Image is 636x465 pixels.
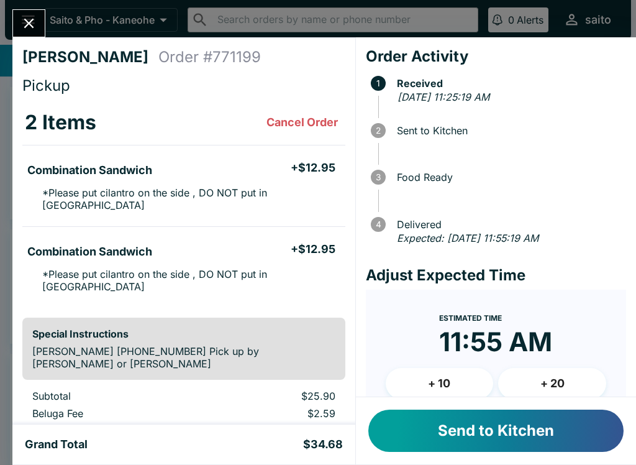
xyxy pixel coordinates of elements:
p: Subtotal [32,390,193,402]
p: Beluga Fee [32,407,193,420]
text: 1 [376,78,380,88]
text: 4 [375,219,381,229]
span: Delivered [391,219,626,230]
p: [PERSON_NAME] [PHONE_NUMBER] Pick up by [PERSON_NAME] or [PERSON_NAME] [32,345,335,370]
h5: + $12.95 [291,242,335,257]
p: * Please put cilantro on the side , DO NOT put in [GEOGRAPHIC_DATA] [32,186,335,211]
span: Sent to Kitchen [391,125,626,136]
p: * Please put cilantro on the side , DO NOT put in [GEOGRAPHIC_DATA] [32,268,335,293]
h4: Adjust Expected Time [366,266,626,285]
span: Estimated Time [439,313,502,323]
h4: [PERSON_NAME] [22,48,158,67]
button: + 10 [386,368,494,399]
button: Cancel Order [261,110,343,135]
em: [DATE] 11:25:19 AM [397,91,489,103]
h5: $34.68 [303,437,343,452]
table: orders table [22,100,345,308]
span: Received [391,78,626,89]
p: $25.90 [213,390,335,402]
button: + 20 [498,368,606,399]
button: Close [13,10,45,37]
h6: Special Instructions [32,328,335,340]
h4: Order # 771199 [158,48,261,67]
em: Expected: [DATE] 11:55:19 AM [397,232,538,244]
h5: Combination Sandwich [27,244,152,259]
h5: Grand Total [25,437,88,452]
h5: Combination Sandwich [27,163,152,178]
span: Food Ready [391,172,626,183]
h3: 2 Items [25,110,96,135]
h5: + $12.95 [291,160,335,175]
p: $2.59 [213,407,335,420]
text: 3 [376,172,381,182]
button: Send to Kitchen [368,410,624,452]
h4: Order Activity [366,47,626,66]
time: 11:55 AM [439,326,552,358]
span: Pickup [22,76,70,94]
text: 2 [376,126,381,136]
